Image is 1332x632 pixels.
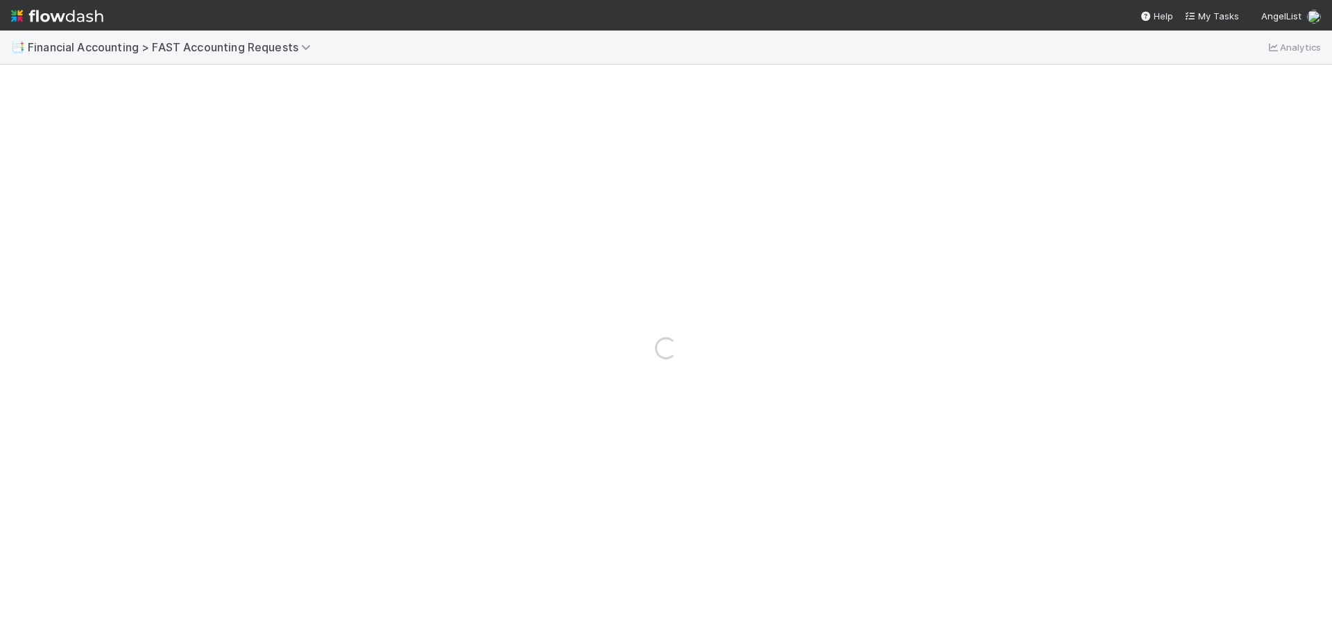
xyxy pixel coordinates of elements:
img: logo-inverted-e16ddd16eac7371096b0.svg [11,4,103,28]
img: avatar_030f5503-c087-43c2-95d1-dd8963b2926c.png [1307,10,1321,24]
span: My Tasks [1184,10,1239,22]
span: Financial Accounting > FAST Accounting Requests [28,40,318,54]
span: 📑 [11,41,25,53]
span: AngelList [1261,10,1301,22]
a: Analytics [1266,39,1321,55]
div: Help [1140,9,1173,23]
a: My Tasks [1184,9,1239,23]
